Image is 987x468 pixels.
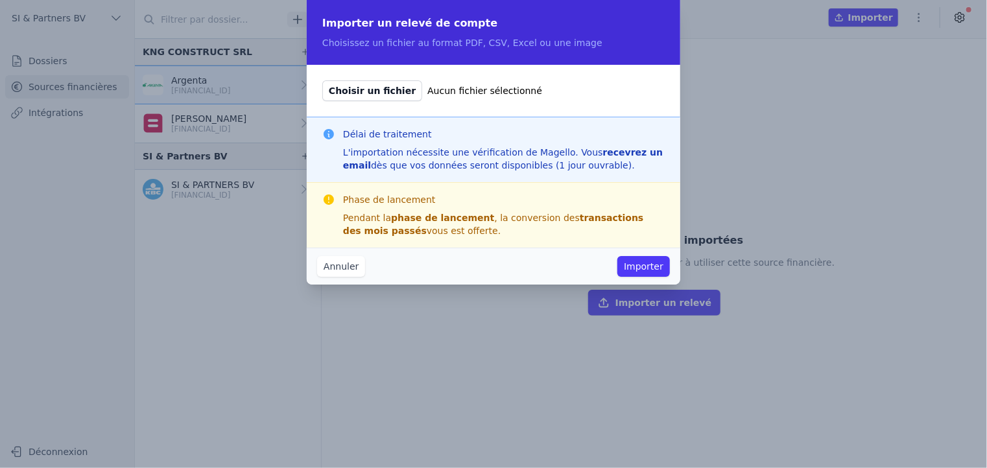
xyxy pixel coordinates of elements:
[343,146,665,172] div: L'importation nécessite une vérification de Magello. Vous dès que vos données seront disponibles ...
[322,80,422,101] span: Choisir un fichier
[391,213,494,223] strong: phase de lancement
[343,193,665,206] h3: Phase de lancement
[317,256,365,277] button: Annuler
[343,211,665,237] div: Pendant la , la conversion des vous est offerte.
[343,128,665,141] h3: Délai de traitement
[617,256,670,277] button: Importer
[322,36,665,49] p: Choisissez un fichier au format PDF, CSV, Excel ou une image
[427,84,542,97] span: Aucun fichier sélectionné
[322,16,665,31] h2: Importer un relevé de compte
